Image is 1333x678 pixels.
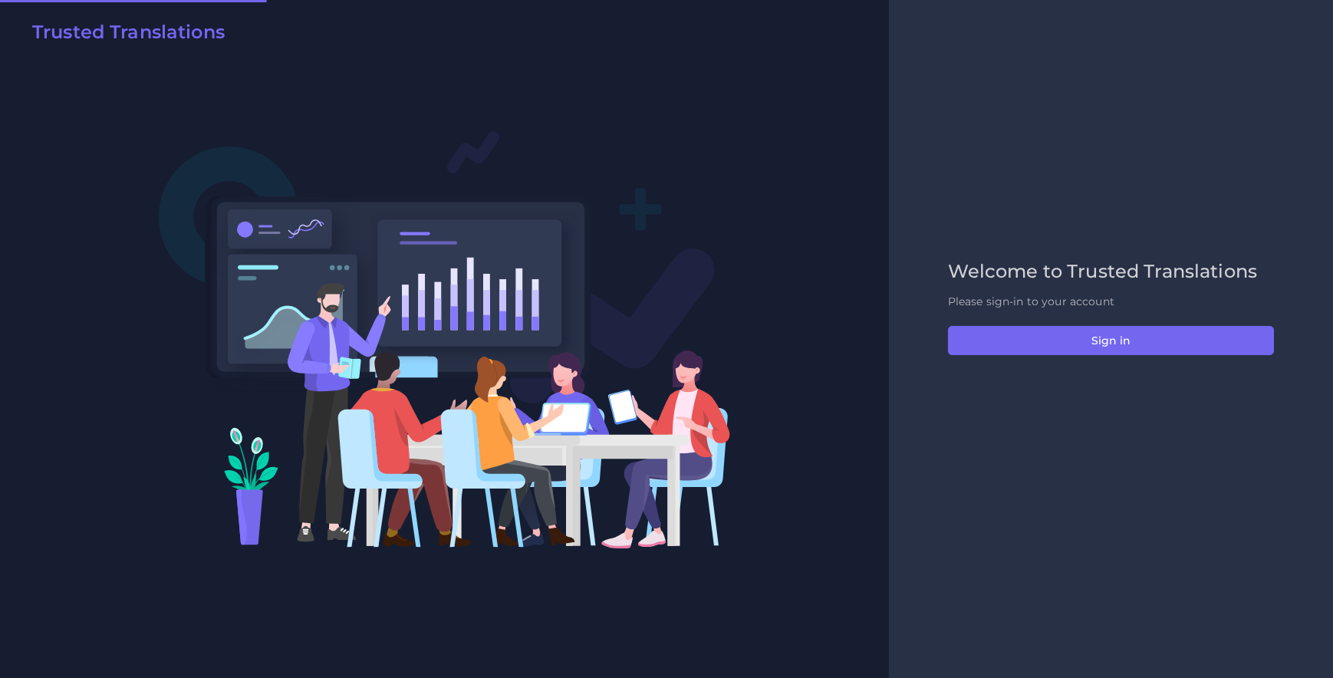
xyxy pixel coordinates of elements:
p: Please sign-in to your account [948,294,1274,310]
img: Login V2 [158,130,731,549]
button: Sign in [948,326,1274,355]
a: Trusted Translations [21,21,225,49]
h2: Welcome to Trusted Translations [948,261,1274,283]
h2: Trusted Translations [32,21,225,44]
